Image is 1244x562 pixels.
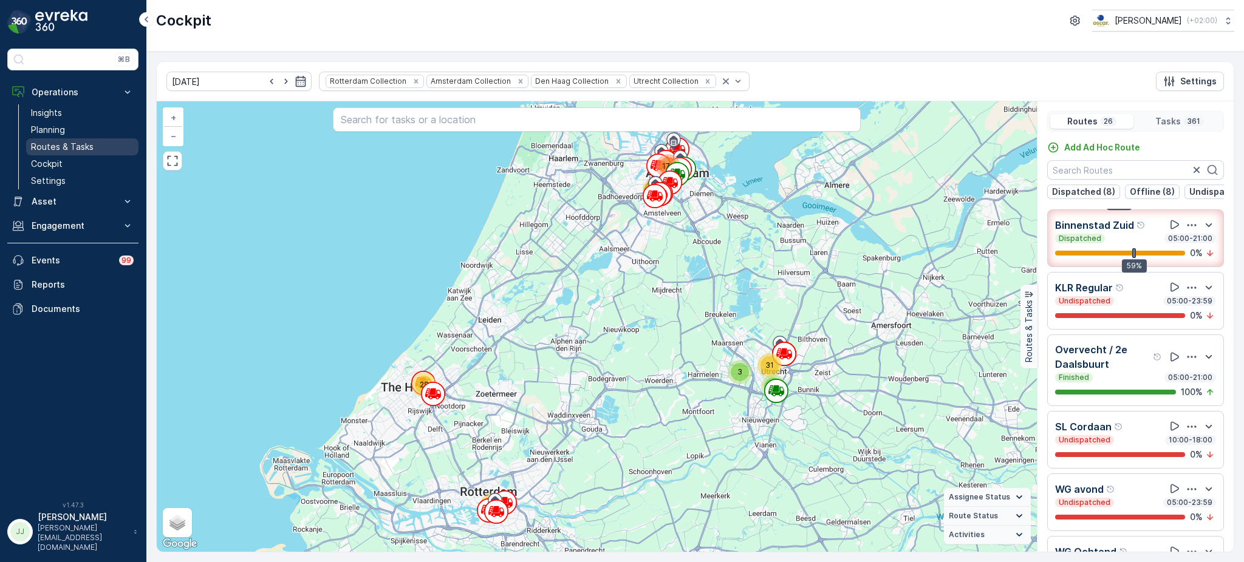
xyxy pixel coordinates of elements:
button: Asset [7,189,138,214]
button: [PERSON_NAME](+02:00) [1092,10,1234,32]
div: Remove Utrecht Collection [701,76,714,86]
div: 3 [728,360,752,384]
button: Engagement [7,214,138,238]
p: Tasks [1155,115,1181,127]
p: Insights [31,107,62,119]
div: Help Tooltip Icon [1153,352,1163,362]
p: Settings [1180,75,1217,87]
input: Search for tasks or a location [333,107,861,132]
a: Settings [26,172,138,189]
div: Den Haag Collection [531,75,610,87]
p: 0 % [1190,310,1203,322]
p: 361 [1186,117,1201,126]
a: Insights [26,104,138,121]
summary: Activities [944,526,1031,544]
p: KLR Regular [1055,280,1113,295]
p: 10:00-18:00 [1167,435,1214,445]
div: Amsterdam Collection [427,75,513,87]
p: Dispatched [1058,234,1102,243]
div: JJ [10,522,30,541]
p: 05:00-23:59 [1166,498,1214,507]
p: Overvecht / 2e Daalsbuurt [1055,342,1150,371]
img: logo_dark-DEwI_e13.png [35,10,87,34]
a: Add Ad Hoc Route [1047,141,1140,154]
img: logo [7,10,32,34]
p: 26 [1102,117,1114,126]
p: Routes & Tasks [1023,300,1035,363]
div: Help Tooltip Icon [1136,220,1146,230]
span: Assignee Status [949,492,1010,502]
img: basis-logo_rgb2x.png [1092,14,1110,27]
div: Remove Amsterdam Collection [514,76,527,86]
span: Route Status [949,511,998,521]
div: 28 [412,373,436,397]
button: Operations [7,80,138,104]
p: Routes [1067,115,1098,127]
a: Events99 [7,248,138,273]
p: Operations [32,86,114,98]
p: Undispatched [1058,435,1112,445]
div: 59% [1122,259,1147,273]
p: 05:00-21:00 [1167,234,1214,243]
p: Engagement [32,220,114,232]
p: Dispatched (8) [1052,186,1115,198]
p: Add Ad Hoc Route [1064,141,1140,154]
p: WG Ochtend [1055,544,1116,559]
div: Remove Rotterdam Collection [409,76,423,86]
p: Offline (8) [1130,186,1175,198]
p: 0 % [1190,511,1203,523]
p: Asset [32,195,114,208]
p: Documents [32,303,134,315]
p: Cockpit [156,11,211,30]
p: [PERSON_NAME][EMAIL_ADDRESS][DOMAIN_NAME] [38,523,128,552]
div: Remove Den Haag Collection [612,76,625,86]
p: WG avond [1055,482,1104,496]
button: Settings [1156,72,1224,91]
img: Google [160,536,200,552]
span: − [171,130,177,141]
p: Cockpit [31,158,63,170]
p: SL Cordaan [1055,419,1112,434]
button: JJ[PERSON_NAME][PERSON_NAME][EMAIL_ADDRESS][DOMAIN_NAME] [7,511,138,552]
div: 31 [757,353,782,377]
div: Help Tooltip Icon [1106,484,1116,494]
a: Documents [7,297,138,321]
span: 28 [420,380,429,389]
span: + [171,112,176,123]
summary: Route Status [944,507,1031,526]
button: Dispatched (8) [1047,185,1120,199]
span: 172 [662,161,674,171]
p: Settings [31,175,66,187]
p: 0 % [1190,449,1203,461]
span: v 1.47.3 [7,501,138,509]
p: Reports [32,279,134,291]
summary: Assignee Status [944,488,1031,507]
div: 2 [761,374,785,399]
div: Rotterdam Collection [326,75,408,87]
p: Binnenstad Zuid [1055,218,1134,232]
p: 05:00-21:00 [1167,373,1214,382]
a: Reports [7,273,138,297]
p: Undispatched [1058,498,1112,507]
input: dd/mm/yyyy [166,72,312,91]
a: Zoom Out [164,127,182,145]
button: Offline (8) [1125,185,1180,199]
p: 0 % [1190,247,1203,259]
p: Undispatched [1058,296,1112,306]
div: Help Tooltip Icon [1115,283,1125,293]
p: 05:00-23:59 [1166,296,1214,306]
p: ⌘B [118,55,130,64]
span: 3 [737,367,742,376]
a: Routes & Tasks [26,138,138,155]
a: Zoom In [164,109,182,127]
a: Cockpit [26,155,138,172]
p: Events [32,254,112,266]
p: Finished [1058,373,1090,382]
div: 172 [656,154,680,178]
p: Planning [31,124,65,136]
p: Routes & Tasks [31,141,94,153]
span: Activities [949,530,985,540]
p: ( +02:00 ) [1187,16,1217,25]
div: Help Tooltip Icon [1119,547,1129,557]
a: Planning [26,121,138,138]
